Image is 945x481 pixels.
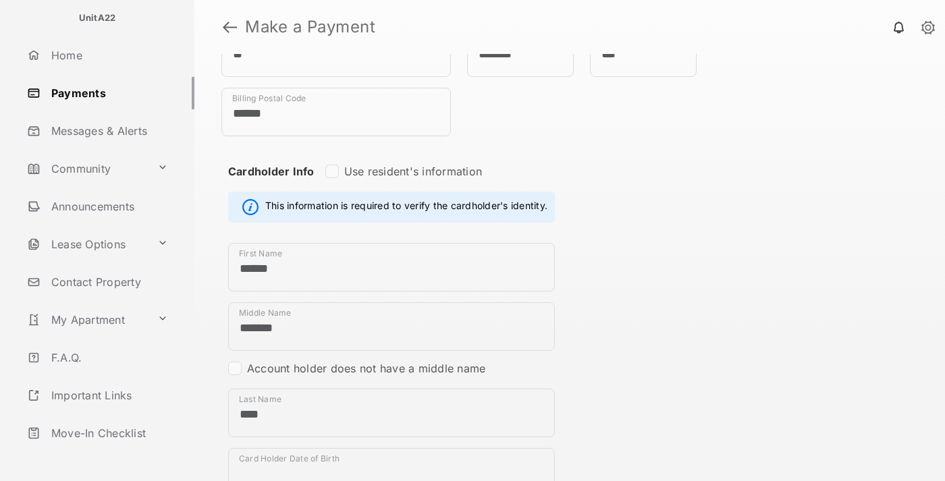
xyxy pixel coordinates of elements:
a: Home [22,39,194,72]
label: Account holder does not have a middle name [247,362,485,375]
a: Move-In Checklist [22,417,194,449]
a: Payments [22,77,194,109]
a: Announcements [22,190,194,223]
a: Community [22,152,152,185]
a: Important Links [22,379,173,412]
a: Messages & Alerts [22,115,194,147]
p: UnitA22 [79,11,116,25]
a: My Apartment [22,304,152,336]
a: Lease Options [22,228,152,260]
a: F.A.Q. [22,341,194,374]
span: This information is required to verify the cardholder's identity. [265,199,547,215]
strong: Make a Payment [245,19,375,35]
label: Use resident's information [344,165,482,178]
a: Contact Property [22,266,194,298]
strong: Cardholder Info [228,165,315,202]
